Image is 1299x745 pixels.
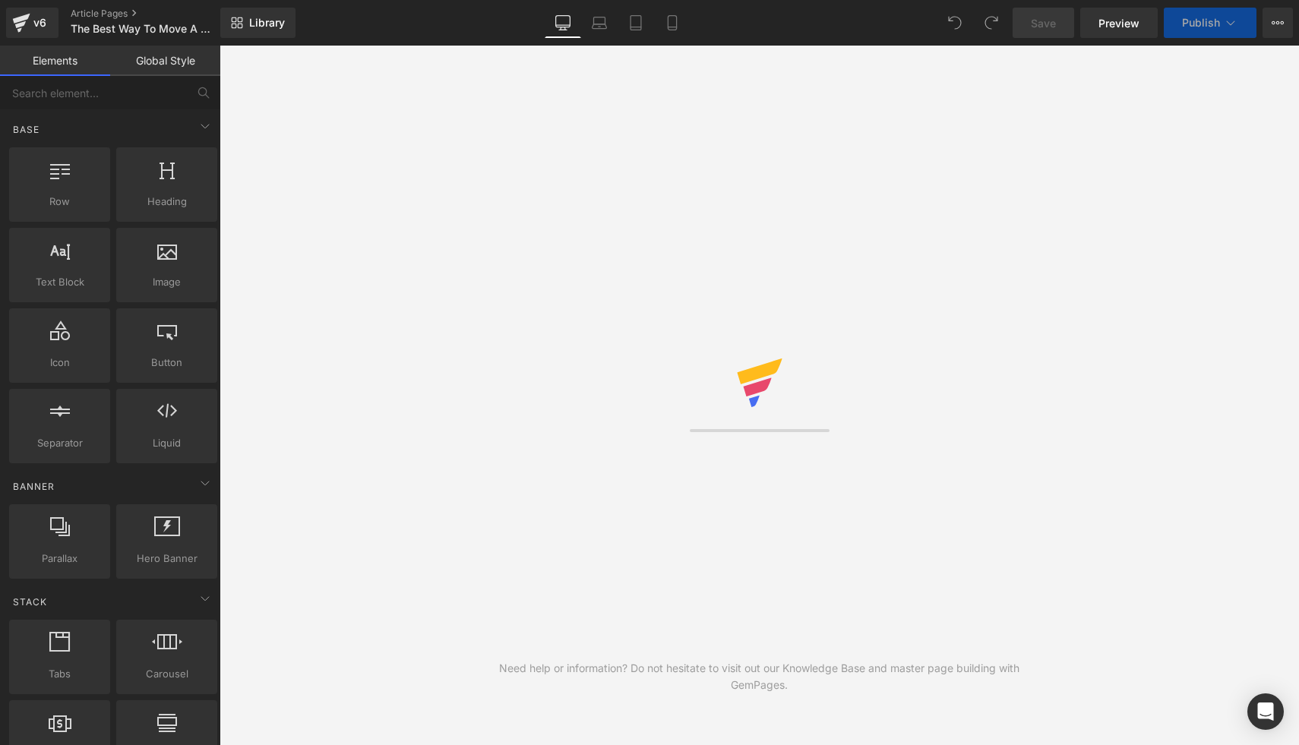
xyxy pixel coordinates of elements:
span: Banner [11,479,56,494]
button: Undo [940,8,970,38]
span: Icon [14,355,106,371]
span: Library [249,16,285,30]
div: Open Intercom Messenger [1247,693,1284,730]
span: Tabs [14,666,106,682]
span: Preview [1098,15,1139,31]
span: Publish [1182,17,1220,29]
span: Image [121,274,213,290]
span: Liquid [121,435,213,451]
span: Heading [121,194,213,210]
div: v6 [30,13,49,33]
span: Stack [11,595,49,609]
span: Row [14,194,106,210]
span: Button [121,355,213,371]
button: Publish [1164,8,1256,38]
a: Global Style [110,46,220,76]
a: Desktop [545,8,581,38]
button: Redo [976,8,1007,38]
span: Hero Banner [121,551,213,567]
a: Preview [1080,8,1158,38]
span: Base [11,122,41,137]
span: Text Block [14,274,106,290]
span: Parallax [14,551,106,567]
a: Laptop [581,8,618,38]
span: Save [1031,15,1056,31]
div: Need help or information? Do not hesitate to visit out our Knowledge Base and master page buildin... [489,660,1029,693]
span: Carousel [121,666,213,682]
span: The Best Way To Move A Pool Table [71,23,216,35]
a: Mobile [654,8,691,38]
a: New Library [220,8,296,38]
a: Tablet [618,8,654,38]
button: More [1263,8,1293,38]
a: Article Pages [71,8,245,20]
a: v6 [6,8,58,38]
span: Separator [14,435,106,451]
